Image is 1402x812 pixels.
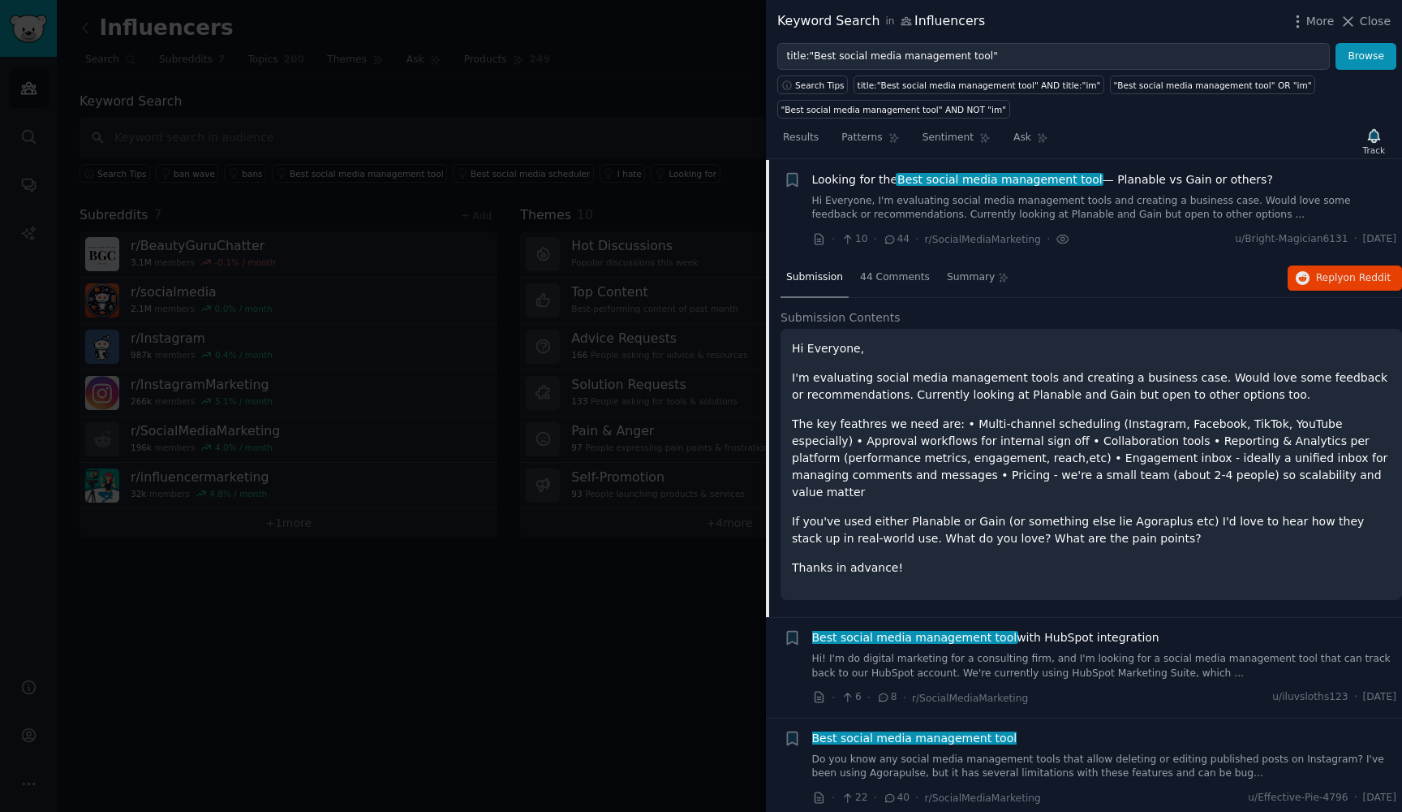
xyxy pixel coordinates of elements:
[883,232,910,247] span: 44
[792,416,1391,501] p: The key feathres we need are: • Multi-channel scheduling (Instagram, Facebook, TikTok, YouTube es...
[1363,232,1396,247] span: [DATE]
[777,125,824,158] a: Results
[1344,272,1391,283] span: on Reddit
[925,234,1041,245] span: r/SocialMediaMarketing
[812,753,1397,781] a: Do you know any social media management tools that allow deleting or editing published posts on I...
[854,76,1104,94] a: title:"Best social media management tool" AND title:"im"
[792,369,1391,404] p: I'm evaluating social media management tools and creating a business case. Would love some feedba...
[795,80,845,91] span: Search Tips
[777,76,848,94] button: Search Tips
[867,689,871,706] span: ·
[777,11,985,32] div: Keyword Search Influencers
[1360,13,1391,30] span: Close
[811,732,1018,745] span: Best social media management tool
[832,689,835,706] span: ·
[1363,690,1396,705] span: [DATE]
[811,631,1018,644] span: Best social media management tool
[1335,43,1396,71] button: Browse
[812,171,1273,188] a: Looking for theBest social media management tool— Planable vs Gain or others?
[783,131,819,145] span: Results
[812,652,1397,680] a: Hi! I'm do digital marketing for a consulting firm, and I'm looking for a social media management...
[781,104,1007,115] div: "Best social media management tool" AND NOT "im"
[1272,690,1348,705] span: u/iluvsloths123
[812,730,1017,747] a: Best social media management tool
[841,791,867,806] span: 22
[1113,80,1311,91] div: "Best social media management tool" OR "im"
[874,231,877,248] span: ·
[912,693,1028,704] span: r/SocialMediaMarketing
[836,125,905,158] a: Patterns
[812,171,1273,188] span: Looking for the — Planable vs Gain or others?
[781,309,901,326] span: Submission Contents
[1288,266,1402,292] button: Replyon Reddit
[1363,791,1396,806] span: [DATE]
[1354,791,1357,806] span: ·
[1354,232,1357,247] span: ·
[777,100,1010,119] a: "Best social media management tool" AND NOT "im"
[885,15,894,29] span: in
[922,131,974,145] span: Sentiment
[832,789,835,806] span: ·
[841,690,861,705] span: 6
[812,629,1159,646] span: with HubSpot integration
[832,231,835,248] span: ·
[841,232,867,247] span: 10
[1047,231,1050,248] span: ·
[1235,232,1348,247] span: u/Bright-Magician6131
[812,629,1159,646] a: Best social media management toolwith HubSpot integration
[1013,131,1031,145] span: Ask
[876,690,897,705] span: 8
[883,791,910,806] span: 40
[792,513,1391,547] p: If you've used either Planable or Gain (or something else lie Agoraplus etc) I'd love to hear how...
[786,270,843,285] span: Submission
[792,340,1391,357] p: Hi Everyone,
[1316,271,1391,286] span: Reply
[915,789,918,806] span: ·
[858,80,1101,91] div: title:"Best social media management tool" AND title:"im"
[903,689,906,706] span: ·
[1248,791,1348,806] span: u/Effective-Pie-4796
[860,270,930,285] span: 44 Comments
[1110,76,1315,94] a: "Best social media management tool" OR "im"
[947,270,995,285] span: Summary
[925,793,1041,804] span: r/SocialMediaMarketing
[1340,13,1391,30] button: Close
[841,131,882,145] span: Patterns
[915,231,918,248] span: ·
[1289,13,1335,30] button: More
[874,789,877,806] span: ·
[1008,125,1054,158] a: Ask
[1354,690,1357,705] span: ·
[812,194,1397,222] a: Hi Everyone, I'm evaluating social media management tools and creating a business case. Would lov...
[1306,13,1335,30] span: More
[917,125,996,158] a: Sentiment
[792,559,1391,577] p: Thanks in advance!
[896,173,1103,186] span: Best social media management tool
[1357,124,1391,158] button: Track
[1363,145,1385,156] div: Track
[777,43,1330,71] input: Try a keyword related to your business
